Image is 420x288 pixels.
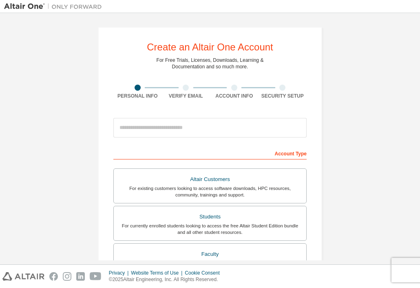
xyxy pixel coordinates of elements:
[4,2,106,11] img: Altair One
[162,93,210,99] div: Verify Email
[63,272,71,281] img: instagram.svg
[119,185,301,198] div: For existing customers looking to access software downloads, HPC resources, community, trainings ...
[113,146,307,159] div: Account Type
[109,276,225,283] p: © 2025 Altair Engineering, Inc. All Rights Reserved.
[109,270,131,276] div: Privacy
[119,249,301,260] div: Faculty
[157,57,264,70] div: For Free Trials, Licenses, Downloads, Learning & Documentation and so much more.
[119,174,301,185] div: Altair Customers
[2,272,44,281] img: altair_logo.svg
[119,260,301,273] div: For faculty & administrators of academic institutions administering students and accessing softwa...
[119,223,301,236] div: For currently enrolled students looking to access the free Altair Student Edition bundle and all ...
[131,270,185,276] div: Website Terms of Use
[76,272,85,281] img: linkedin.svg
[185,270,224,276] div: Cookie Consent
[113,93,162,99] div: Personal Info
[210,93,259,99] div: Account Info
[259,93,307,99] div: Security Setup
[90,272,102,281] img: youtube.svg
[147,42,273,52] div: Create an Altair One Account
[49,272,58,281] img: facebook.svg
[119,211,301,223] div: Students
